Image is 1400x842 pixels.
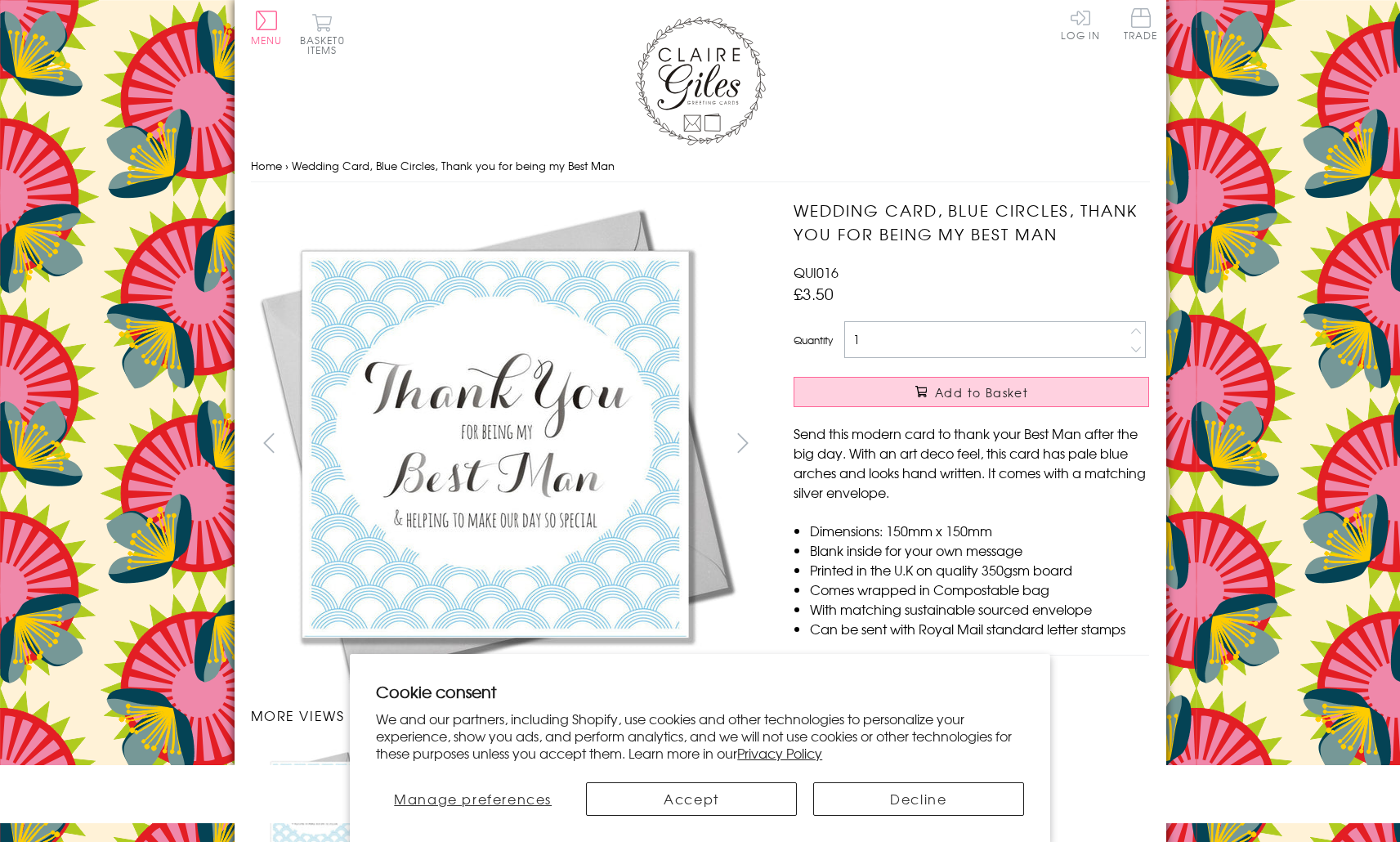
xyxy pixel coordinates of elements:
span: QUI016 [794,262,839,282]
button: prev [251,424,288,461]
li: Blank inside for your own message [810,540,1149,560]
button: Decline [813,782,1024,816]
a: Log In [1061,8,1100,40]
span: Menu [251,33,283,47]
span: Wedding Card, Blue Circles, Thank you for being my Best Man [292,158,615,173]
p: Send this modern card to thank your Best Man after the big day. With an art deco feel, this card ... [794,423,1149,502]
a: Trade [1124,8,1158,43]
h2: Cookie consent [376,680,1024,703]
span: Add to Basket [935,384,1028,401]
h3: More views [251,705,762,725]
button: Basket0 items [300,13,345,55]
span: £3.50 [794,282,834,305]
img: Wedding Card, Blue Circles, Thank you for being my Best Man [251,199,741,689]
span: 0 items [307,33,345,57]
label: Quantity [794,333,833,347]
a: Home [251,158,282,173]
button: Manage preferences [376,782,570,816]
span: Trade [1124,8,1158,40]
img: Claire Giles Greetings Cards [635,16,766,146]
li: Can be sent with Royal Mail standard letter stamps [810,619,1149,638]
li: Printed in the U.K on quality 350gsm board [810,560,1149,580]
li: Comes wrapped in Compostable bag [810,580,1149,599]
span: Manage preferences [394,789,552,808]
li: With matching sustainable sourced envelope [810,599,1149,619]
a: Privacy Policy [737,743,822,763]
button: next [724,424,761,461]
span: › [285,158,288,173]
button: Add to Basket [794,377,1149,407]
button: Menu [251,11,283,45]
button: Accept [586,782,797,816]
h1: Wedding Card, Blue Circles, Thank you for being my Best Man [794,199,1149,246]
nav: breadcrumbs [251,150,1150,183]
li: Dimensions: 150mm x 150mm [810,521,1149,540]
p: We and our partners, including Shopify, use cookies and other technologies to personalize your ex... [376,710,1024,761]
